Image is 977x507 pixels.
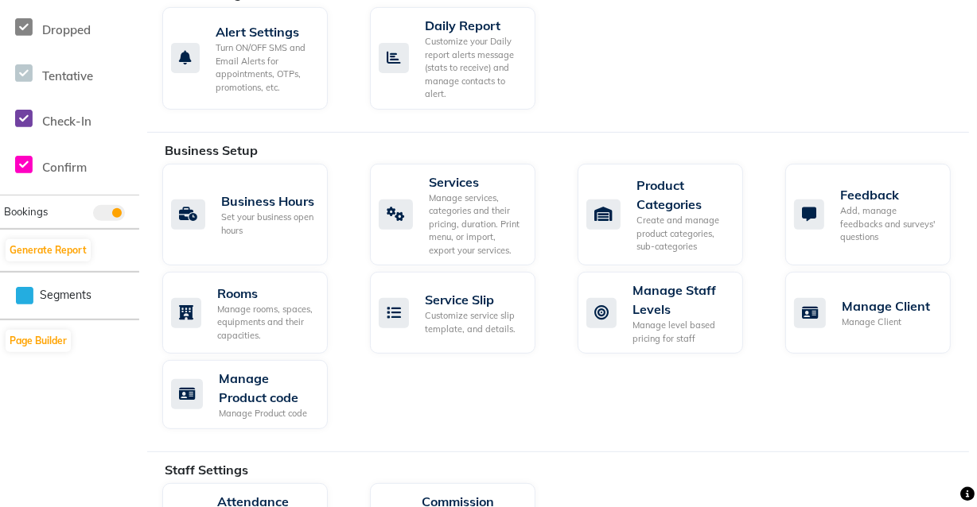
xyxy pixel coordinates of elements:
[40,287,91,304] span: Segments
[785,164,969,266] a: FeedbackAdd, manage feedbacks and surveys' questions
[42,114,91,129] span: Check-In
[221,211,315,237] div: Set your business open hours
[785,272,969,354] a: Manage ClientManage Client
[4,205,48,218] span: Bookings
[636,176,730,214] div: Product Categories
[425,309,523,335] div: Customize service slip template, and details.
[429,172,523,192] div: Services
[840,185,938,204] div: Feedback
[216,41,315,94] div: Turn ON/OFF SMS and Email Alerts for appointments, OTPs, promotions, etc.
[221,192,315,211] div: Business Hours
[425,16,523,35] div: Daily Report
[216,22,315,41] div: Alert Settings
[162,7,346,110] a: Alert SettingsTurn ON/OFF SMS and Email Alerts for appointments, OTPs, promotions, etc.
[6,330,71,352] button: Page Builder
[162,164,346,266] a: Business HoursSet your business open hours
[578,164,761,266] a: Product CategoriesCreate and manage product categories, sub-categories
[219,369,315,407] div: Manage Product code
[162,272,346,354] a: RoomsManage rooms, spaces, equipments and their capacities.
[6,239,91,261] button: Generate Report
[425,35,523,101] div: Customize your Daily report alerts message (stats to receive) and manage contacts to alert.
[42,160,87,175] span: Confirm
[217,303,315,343] div: Manage rooms, spaces, equipments and their capacities.
[842,315,930,329] div: Manage Client
[370,164,554,266] a: ServicesManage services, categories and their pricing, duration. Print menu, or import, export yo...
[429,192,523,257] div: Manage services, categories and their pricing, duration. Print menu, or import, export your servi...
[633,281,730,319] div: Manage Staff Levels
[219,407,315,420] div: Manage Product code
[217,284,315,303] div: Rooms
[42,68,93,83] span: Tentative
[370,272,554,354] a: Service SlipCustomize service slip template, and details.
[633,319,730,345] div: Manage level based pricing for staff
[636,214,730,253] div: Create and manage product categories, sub-categories
[840,204,938,244] div: Add, manage feedbacks and surveys' questions
[842,296,930,315] div: Manage Client
[425,290,523,309] div: Service Slip
[162,360,346,429] a: Manage Product codeManage Product code
[578,272,761,354] a: Manage Staff LevelsManage level based pricing for staff
[42,22,91,37] span: Dropped
[370,7,554,110] a: Daily ReportCustomize your Daily report alerts message (stats to receive) and manage contacts to ...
